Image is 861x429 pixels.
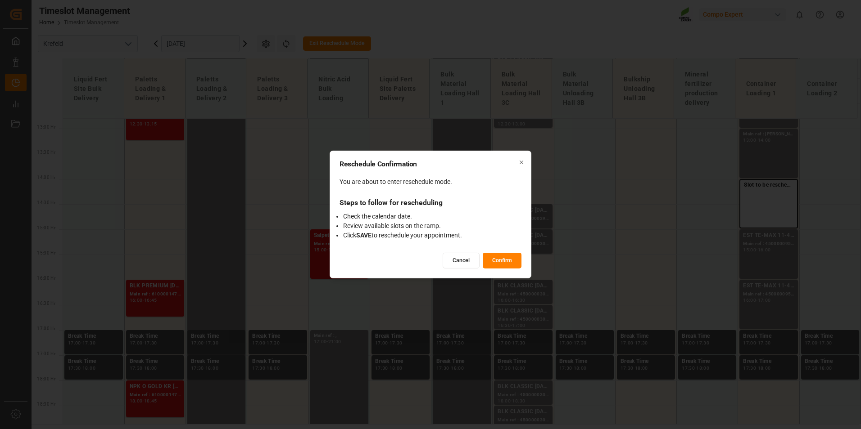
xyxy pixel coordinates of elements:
[340,161,521,168] h2: Reschedule Confirmation
[443,253,480,268] button: Cancel
[343,231,521,240] li: Click to reschedule your appointment.
[343,221,521,231] li: Review available slots on the ramp.
[343,212,521,221] li: Check the calendar date.
[356,232,372,239] strong: SAVE
[340,177,521,187] div: You are about to enter reschedule mode.
[483,253,521,268] button: Confirm
[340,197,521,209] div: Steps to follow for rescheduling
